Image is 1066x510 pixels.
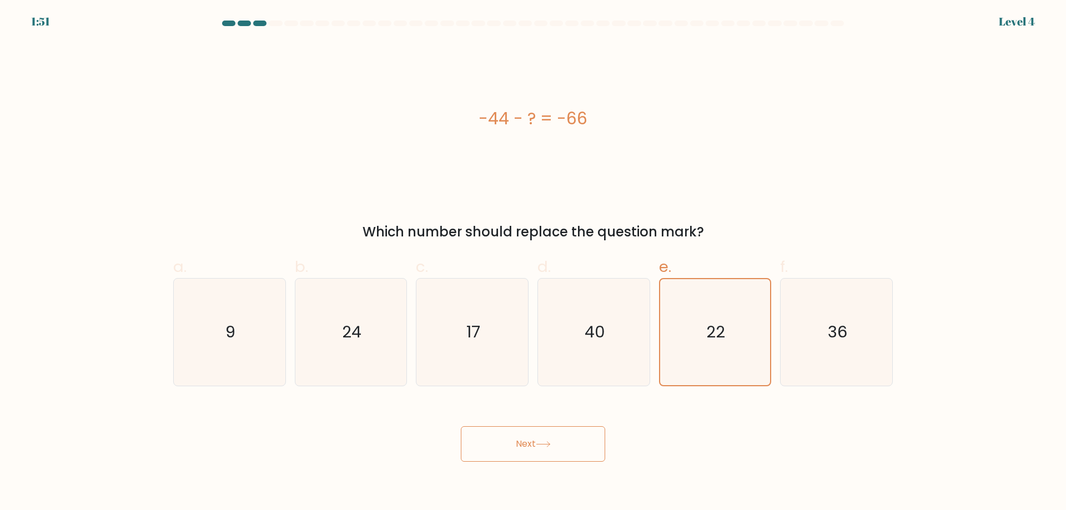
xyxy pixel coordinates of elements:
text: 36 [828,321,847,343]
text: 17 [466,321,480,343]
span: a. [173,256,187,277]
div: Level 4 [999,13,1035,30]
span: f. [780,256,788,277]
span: e. [659,256,671,277]
text: 9 [225,321,235,343]
button: Next [461,426,605,462]
div: 1:51 [31,13,50,30]
span: c. [416,256,428,277]
div: Which number should replace the question mark? [180,222,886,242]
text: 40 [585,321,605,343]
text: 22 [707,321,726,343]
div: -44 - ? = -66 [173,106,893,131]
span: d. [537,256,551,277]
span: b. [295,256,308,277]
text: 24 [342,321,361,343]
